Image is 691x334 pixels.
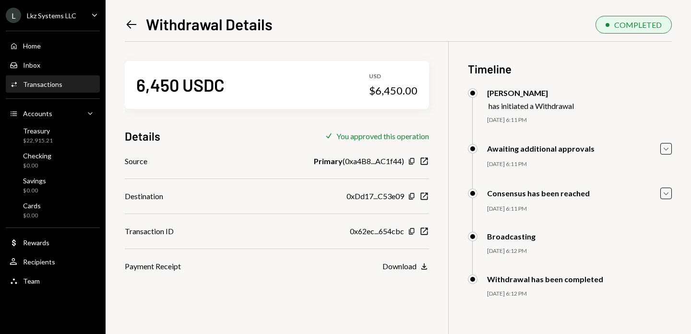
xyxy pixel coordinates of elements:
div: Treasury [23,127,53,135]
div: $22,915.21 [23,137,53,145]
div: Inbox [23,61,40,69]
div: 0xDd17...C53e09 [346,191,404,202]
div: You approved this operation [336,131,429,141]
h1: Withdrawal Details [146,14,273,34]
div: [DATE] 6:12 PM [487,247,672,255]
div: $6,450.00 [369,84,417,97]
div: 6,450 USDC [136,74,225,95]
a: Recipients [6,253,100,270]
div: [DATE] 6:12 PM [487,290,672,298]
div: Recipients [23,258,55,266]
div: [DATE] 6:11 PM [487,160,672,168]
div: USD [369,72,417,81]
div: [PERSON_NAME] [487,88,574,97]
div: COMPLETED [614,20,662,29]
div: Cards [23,202,41,210]
div: has initiated a Withdrawal [488,101,574,110]
div: Lkz Systems LLC [27,12,76,20]
div: Checking [23,152,51,160]
a: Transactions [6,75,100,93]
div: $0.00 [23,187,46,195]
div: Source [125,155,147,167]
a: Team [6,272,100,289]
a: Rewards [6,234,100,251]
div: 0x62ec...654cbc [350,226,404,237]
a: Home [6,37,100,54]
a: Accounts [6,105,100,122]
div: Rewards [23,239,49,247]
div: L [6,8,21,23]
a: Savings$0.00 [6,174,100,197]
div: Destination [125,191,163,202]
div: Consensus has been reached [487,189,590,198]
a: Treasury$22,915.21 [6,124,100,147]
div: Team [23,277,40,285]
div: Savings [23,177,46,185]
a: Checking$0.00 [6,149,100,172]
div: Transactions [23,80,62,88]
h3: Timeline [468,61,672,77]
h3: Details [125,128,160,144]
a: Cards$0.00 [6,199,100,222]
a: Inbox [6,56,100,73]
div: Download [382,262,417,271]
div: Accounts [23,109,52,118]
div: Transaction ID [125,226,174,237]
div: Withdrawal has been completed [487,274,603,284]
div: Payment Receipt [125,261,181,272]
div: Awaiting additional approvals [487,144,595,153]
div: ( 0xa4B8...AC1f44 ) [314,155,404,167]
button: Download [382,262,429,272]
div: [DATE] 6:11 PM [487,205,672,213]
div: [DATE] 6:11 PM [487,116,672,124]
div: $0.00 [23,162,51,170]
div: Home [23,42,41,50]
div: Broadcasting [487,232,536,241]
div: $0.00 [23,212,41,220]
b: Primary [314,155,343,167]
